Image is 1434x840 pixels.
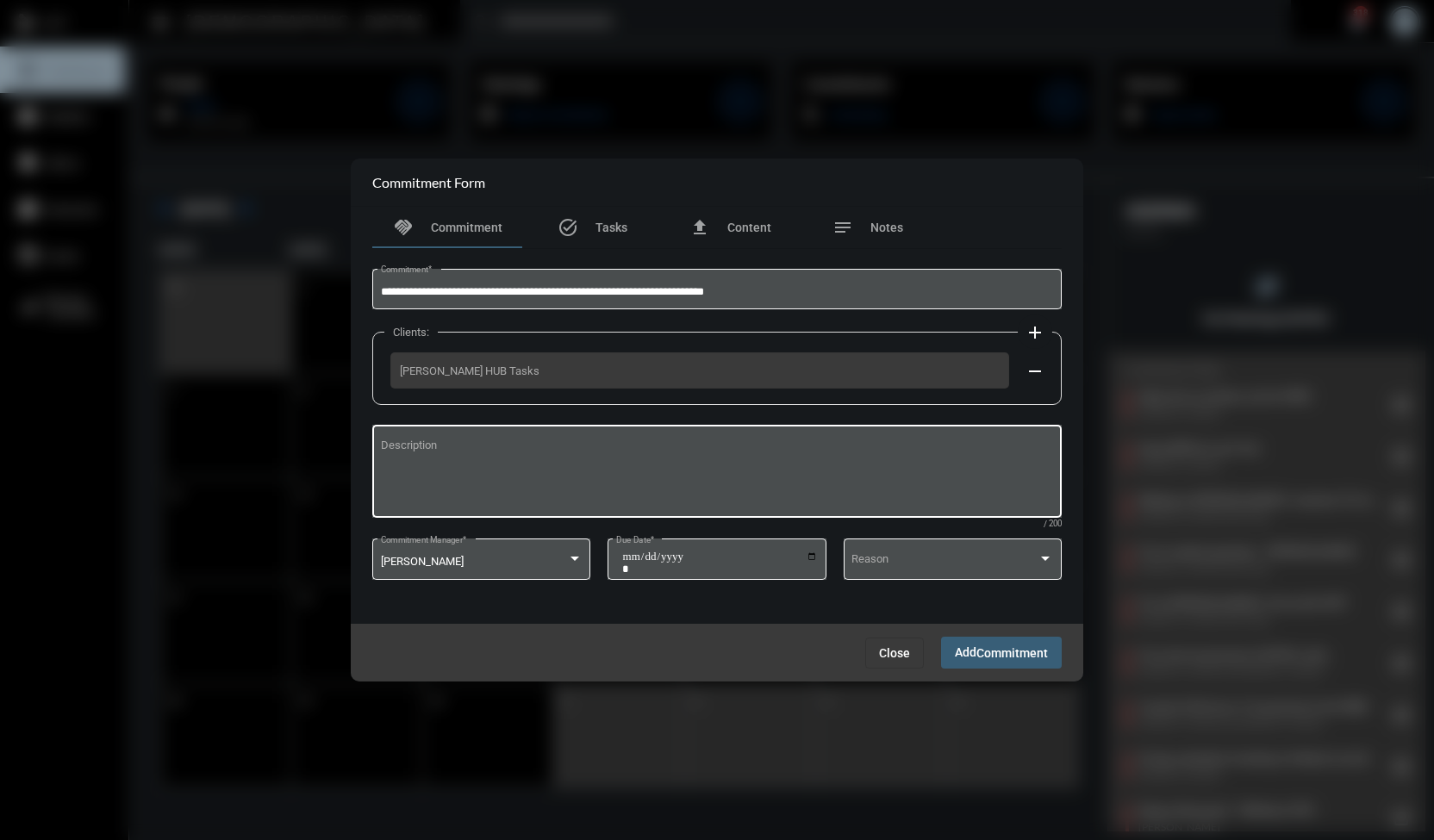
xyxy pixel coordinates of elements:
mat-icon: notes [832,217,853,238]
mat-icon: remove [1025,361,1045,382]
mat-icon: handshake [393,217,414,238]
span: [PERSON_NAME] HUB Tasks [400,364,1000,377]
span: Content [727,221,771,234]
span: Commitment [976,646,1048,660]
label: Clients: [384,326,438,339]
mat-icon: task_alt [558,217,578,238]
h2: Commitment Form [372,174,485,190]
span: Notes [870,221,903,234]
button: Close [865,638,924,669]
mat-hint: / 200 [1044,520,1062,529]
span: [PERSON_NAME] [381,555,464,568]
span: Commitment [431,221,502,234]
mat-icon: add [1025,322,1045,343]
span: Add [955,645,1048,659]
span: Close [879,646,910,660]
span: Tasks [595,221,627,234]
mat-icon: file_upload [689,217,710,238]
button: AddCommitment [941,637,1062,669]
